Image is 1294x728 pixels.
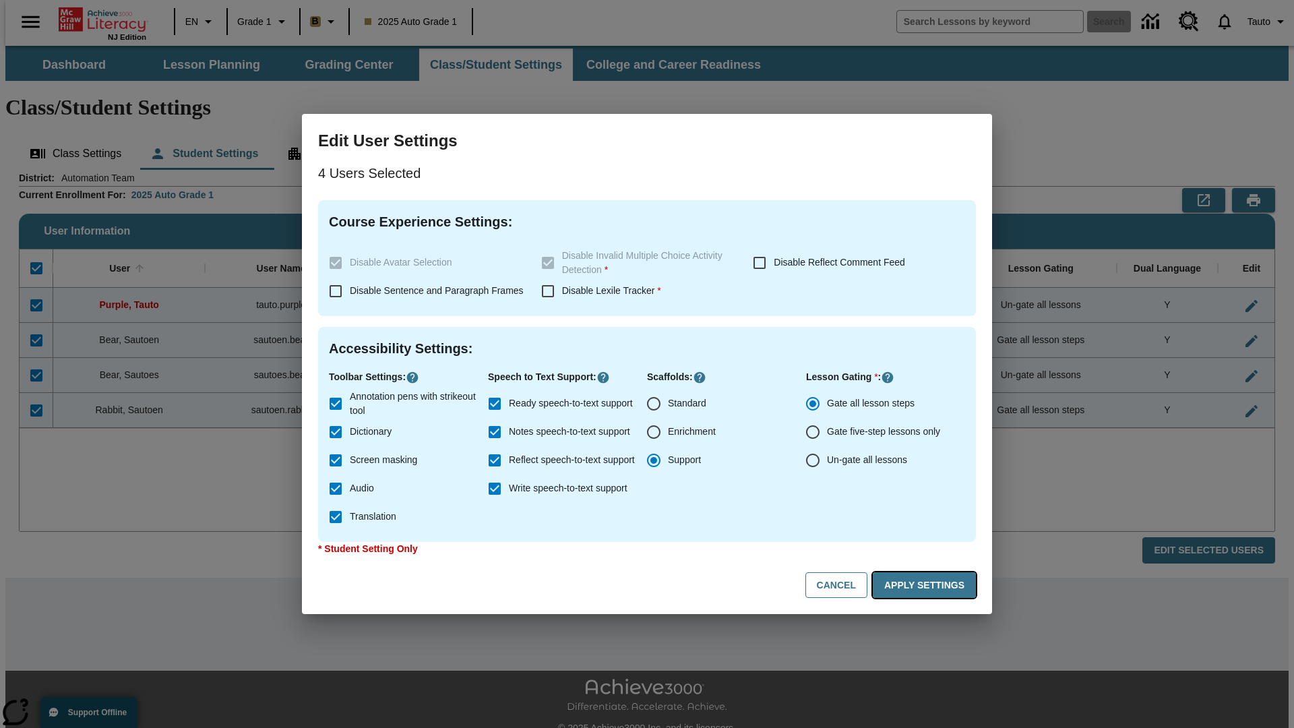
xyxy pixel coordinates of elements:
label: These settings are specific to individual classes. To see these settings or make changes, please ... [321,249,530,277]
p: Scaffolds : [647,370,806,384]
span: Un-gate all lessons [827,453,907,467]
span: Standard [668,396,706,411]
span: Screen masking [350,453,417,467]
button: Click here to know more about [693,371,706,384]
span: Disable Sentence and Paragraph Frames [350,285,524,296]
span: Support [668,453,701,467]
button: Click here to know more about [406,371,419,384]
span: Dictionary [350,425,392,439]
span: Reflect speech-to-text support [509,453,635,467]
span: Disable Lexile Tracker [562,285,661,296]
button: Click here to know more about [881,371,894,384]
h3: Edit User Settings [318,130,976,152]
p: Speech to Text Support : [488,370,647,384]
p: * Student Setting Only [318,542,976,556]
span: Translation [350,510,396,524]
span: Notes speech-to-text support [509,425,630,439]
span: Write speech-to-text support [509,481,627,495]
span: Audio [350,481,374,495]
p: Lesson Gating : [806,370,965,384]
p: 4 Users Selected [318,162,976,184]
h4: Course Experience Settings : [329,211,965,233]
label: These settings are specific to individual classes. To see these settings or make changes, please ... [534,249,743,277]
span: Disable Invalid Multiple Choice Activity Detection [562,250,722,275]
span: Ready speech-to-text support [509,396,633,411]
button: Apply Settings [873,572,976,599]
span: Gate five-step lessons only [827,425,940,439]
span: Annotation pens with strikeout tool [350,390,477,418]
span: Disable Avatar Selection [350,257,452,268]
h4: Accessibility Settings : [329,338,965,359]
button: Cancel [805,572,867,599]
span: Gate all lesson steps [827,396,915,411]
button: Click here to know more about [596,371,610,384]
p: Toolbar Settings : [329,370,488,384]
span: Disable Reflect Comment Feed [774,257,905,268]
span: Enrichment [668,425,716,439]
